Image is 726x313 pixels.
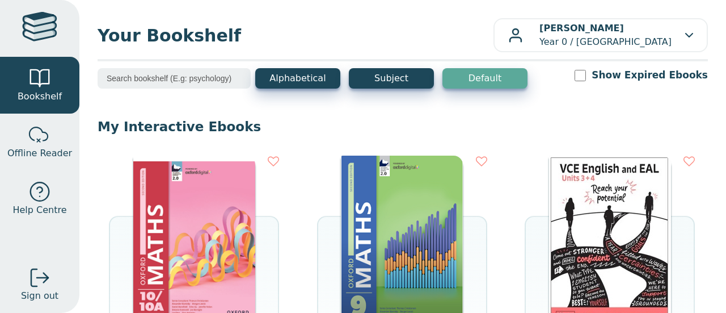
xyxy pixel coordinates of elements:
input: Search bookshelf (E.g: psychology) [98,68,251,89]
button: Default [442,68,527,89]
button: Alphabetical [255,68,340,89]
span: Sign out [21,289,58,303]
button: [PERSON_NAME]Year 0 / [GEOGRAPHIC_DATA] [493,18,708,52]
label: Show Expired Ebooks [592,68,708,82]
span: Bookshelf [18,90,62,103]
span: Offline Reader [7,147,72,160]
b: [PERSON_NAME] [539,23,624,34]
button: Subject [349,68,434,89]
p: Year 0 / [GEOGRAPHIC_DATA] [539,22,672,49]
span: Help Centre [12,203,66,217]
p: My Interactive Ebooks [98,118,708,135]
span: Your Bookshelf [98,23,493,48]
